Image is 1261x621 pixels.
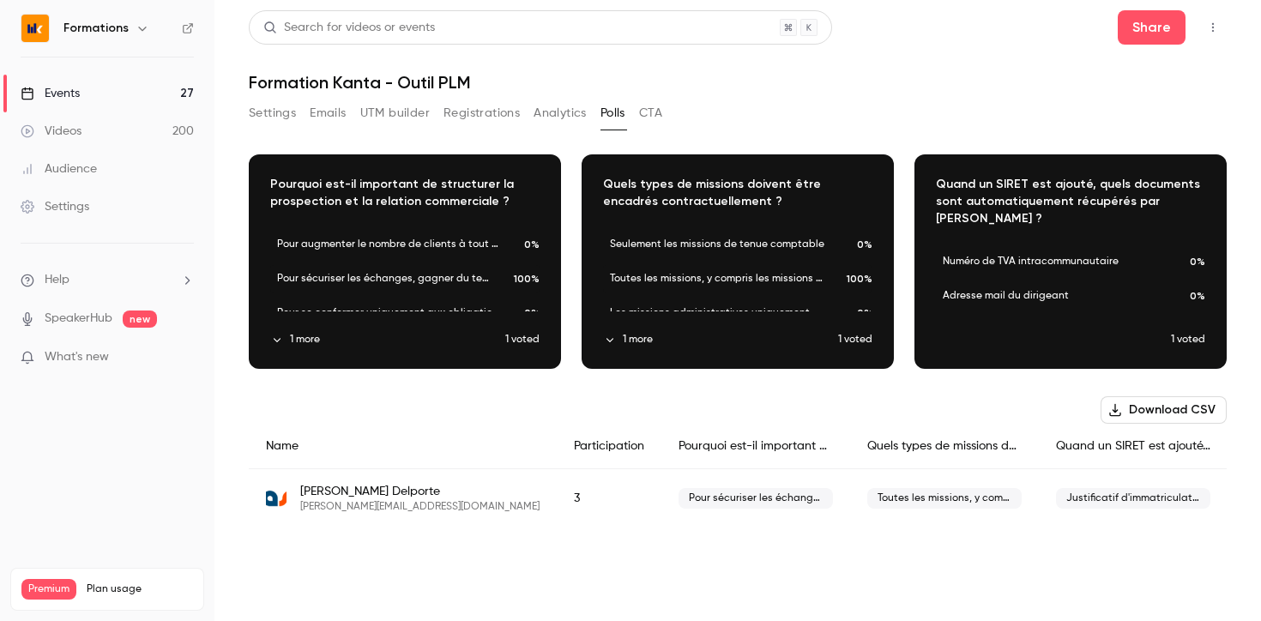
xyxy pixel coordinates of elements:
button: Polls [600,99,625,127]
button: UTM builder [360,99,430,127]
div: Videos [21,123,81,140]
span: Premium [21,579,76,600]
div: Name [249,424,557,469]
button: Share [1118,10,1186,45]
div: 3 [557,469,661,528]
div: Pourquoi est-il important de structurer la prospection et la relation commerciale ? [661,424,850,469]
div: Quand un SIRET est ajouté, quels documents sont automatiquement récupérés par [PERSON_NAME] ? [1039,424,1228,469]
h1: Formation Kanta - Outil PLM [249,72,1227,93]
button: Settings [249,99,296,127]
button: 1 more [603,332,838,347]
li: help-dropdown-opener [21,271,194,289]
div: Search for videos or events [263,19,435,37]
span: [PERSON_NAME][EMAIL_ADDRESS][DOMAIN_NAME] [300,500,540,514]
img: addsense.fr [266,488,287,509]
div: k.delporte@addsense.fr [249,469,1228,528]
span: Plan usage [87,582,193,596]
button: Download CSV [1101,396,1227,424]
span: [PERSON_NAME] Delporte [300,483,540,500]
button: Analytics [534,99,587,127]
div: Settings [21,198,89,215]
button: CTA [639,99,662,127]
span: Pour sécuriser les échanges, gagner du temps et professionnaliser l’image du cabinet [679,488,833,509]
iframe: Noticeable Trigger [173,350,194,365]
span: new [123,310,157,328]
h6: Formations [63,20,129,37]
div: Audience [21,160,97,178]
span: What's new [45,348,109,366]
span: Justificatif d'immatriculation, RBE et statuts [1056,488,1210,509]
div: Participation [557,424,661,469]
button: Emails [310,99,346,127]
a: SpeakerHub [45,310,112,328]
button: 1 more [270,332,505,347]
div: Events [21,85,80,102]
span: Help [45,271,69,289]
div: Quels types de missions doivent être encadrés contractuellement ? [850,424,1039,469]
button: Registrations [443,99,520,127]
img: Formations [21,15,49,42]
span: Toutes les missions, y compris les missions exceptionnelles ou spécifiques [867,488,1022,509]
